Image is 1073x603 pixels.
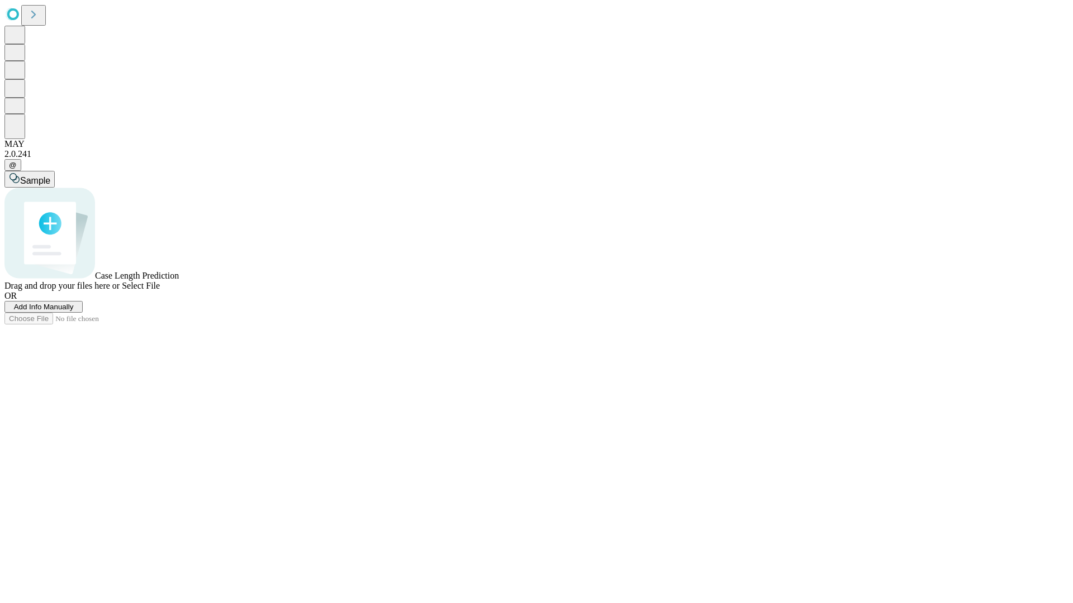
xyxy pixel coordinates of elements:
button: Add Info Manually [4,301,83,313]
span: Add Info Manually [14,303,74,311]
span: Case Length Prediction [95,271,179,280]
div: 2.0.241 [4,149,1069,159]
span: Drag and drop your files here or [4,281,120,290]
span: OR [4,291,17,300]
span: Select File [122,281,160,290]
button: @ [4,159,21,171]
span: Sample [20,176,50,185]
button: Sample [4,171,55,188]
span: @ [9,161,17,169]
div: MAY [4,139,1069,149]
